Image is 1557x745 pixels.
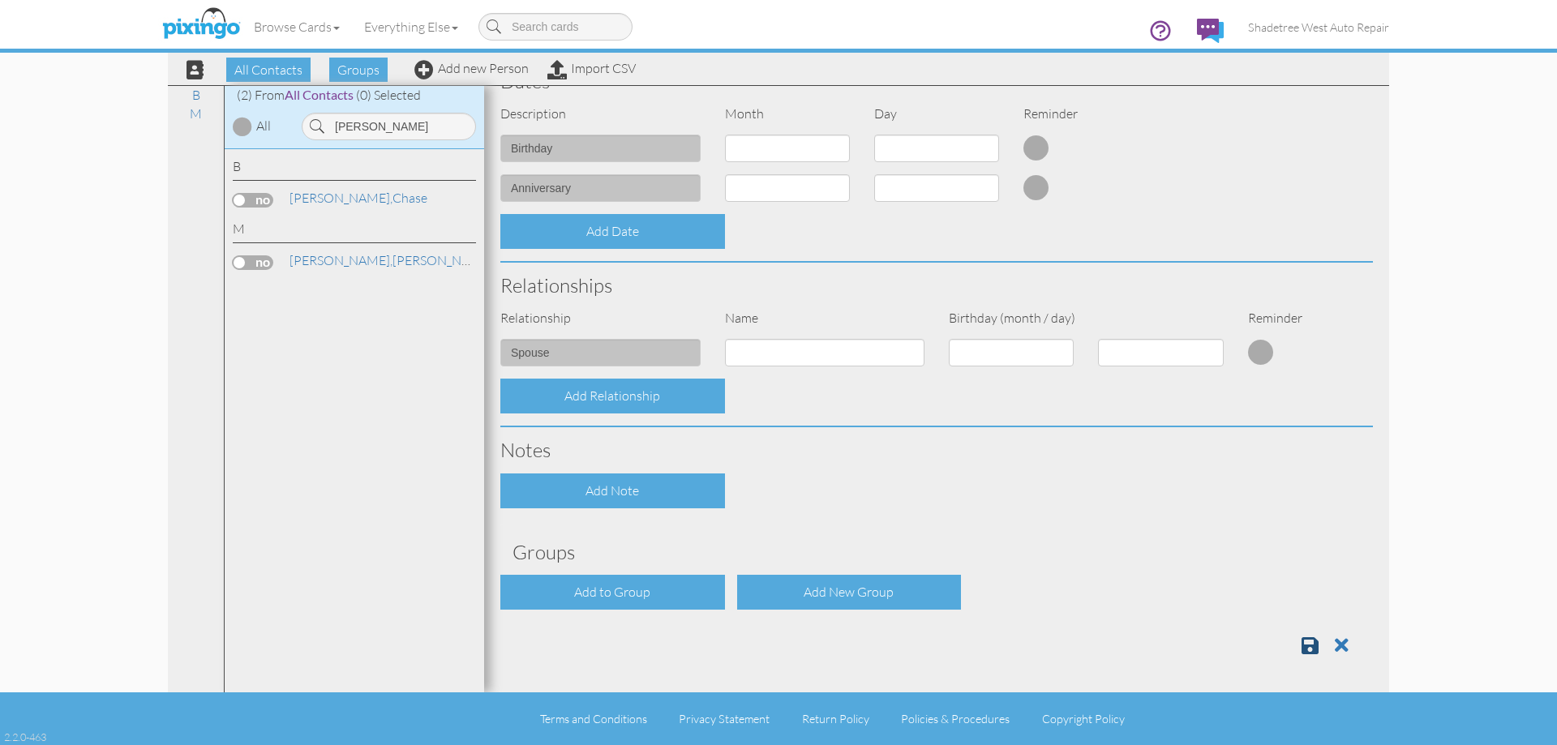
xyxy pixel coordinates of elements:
[158,4,244,45] img: pixingo logo
[500,339,701,366] input: (e.g. Friend, Daughter)
[737,575,962,610] div: Add New Group
[713,105,862,123] div: Month
[184,85,208,105] a: B
[901,712,1010,726] a: Policies & Procedures
[414,60,529,76] a: Add new Person
[4,730,46,744] div: 2.2.0-463
[242,6,352,47] a: Browse Cards
[290,252,392,268] span: [PERSON_NAME],
[329,58,388,82] span: Groups
[500,379,725,413] div: Add Relationship
[679,712,770,726] a: Privacy Statement
[256,117,271,135] div: All
[290,190,392,206] span: [PERSON_NAME],
[500,473,725,508] div: Add Note
[500,575,725,610] div: Add to Group
[1197,19,1224,43] img: comments.svg
[288,188,429,208] a: Chase
[547,60,636,76] a: Import CSV
[288,250,495,270] a: [PERSON_NAME]
[513,542,1361,563] h3: Groups
[1236,6,1401,48] a: Shadetree West Auto Repair
[233,220,476,243] div: M
[500,439,1373,460] h3: Notes
[478,13,633,41] input: Search cards
[233,157,476,181] div: B
[182,104,210,123] a: M
[500,214,725,249] div: Add Date
[862,105,1011,123] div: Day
[488,105,713,123] div: Description
[356,87,421,103] span: (0) Selected
[937,309,1236,328] div: Birthday (month / day)
[500,71,1373,92] h3: Dates
[225,86,484,105] div: (2) From
[226,58,311,82] span: All Contacts
[488,309,713,328] div: Relationship
[500,275,1373,296] h3: Relationships
[352,6,470,47] a: Everything Else
[285,87,354,102] span: All Contacts
[802,712,869,726] a: Return Policy
[1042,712,1125,726] a: Copyright Policy
[713,309,937,328] div: Name
[1248,20,1389,34] span: Shadetree West Auto Repair
[1236,309,1310,328] div: Reminder
[1011,105,1160,123] div: Reminder
[540,712,647,726] a: Terms and Conditions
